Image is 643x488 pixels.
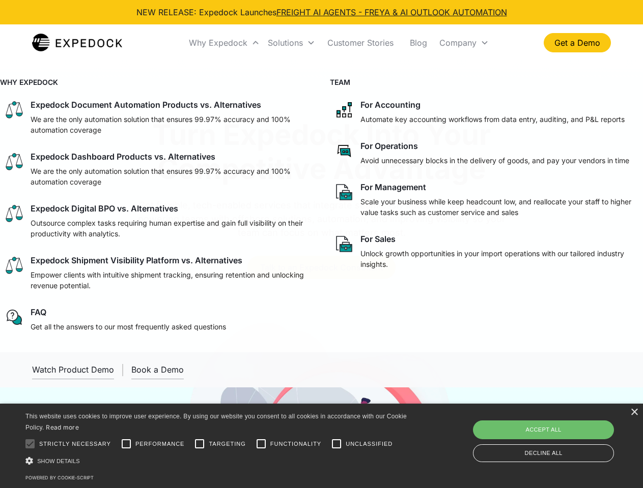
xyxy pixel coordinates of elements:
a: home [32,33,122,53]
p: Outsource complex tasks requiring human expertise and gain full visibility on their productivity ... [31,218,310,239]
span: This website uses cookies to improve user experience. By using our website you consent to all coo... [25,413,407,432]
div: FAQ [31,307,46,317]
span: Targeting [209,440,245,448]
div: Book a Demo [131,364,184,375]
div: Expedock Dashboard Products vs. Alternatives [31,151,215,162]
div: For Sales [360,234,396,244]
img: Expedock Logo [32,33,122,53]
img: regular chat bubble icon [4,307,24,327]
a: Customer Stories [319,25,402,60]
p: Empower clients with intuitive shipment tracking, ensuring retention and unlocking revenue potent... [31,269,310,291]
span: Functionality [270,440,321,448]
a: open lightbox [32,360,114,379]
img: network like icon [334,100,354,120]
img: scale icon [4,151,24,172]
a: Blog [402,25,435,60]
img: rectangular chat bubble icon [334,141,354,161]
div: NEW RELEASE: Expedock Launches [136,6,507,18]
div: For Operations [360,141,418,151]
div: Why Expedock [189,38,247,48]
div: Expedock Shipment Visibility Platform vs. Alternatives [31,255,242,265]
p: Avoid unnecessary blocks in the delivery of goods, and pay your vendors in time [360,155,629,166]
img: paper and bag icon [334,234,354,254]
a: Book a Demo [131,360,184,379]
div: Solutions [264,25,319,60]
div: Show details [25,455,410,466]
p: We are the only automation solution that ensures 99.97% accuracy and 100% automation coverage [31,166,310,187]
div: Why Expedock [185,25,264,60]
span: Performance [135,440,185,448]
span: Unclassified [346,440,393,448]
div: Expedock Digital BPO vs. Alternatives [31,203,178,213]
div: Company [435,25,493,60]
span: Show details [37,458,80,464]
div: Solutions [268,38,303,48]
p: Scale your business while keep headcount low, and reallocate your staff to higher value tasks suc... [360,196,639,218]
div: For Management [360,182,426,192]
a: FREIGHT AI AGENTS - FREYA & AI OUTLOOK AUTOMATION [276,7,507,17]
div: Expedock Document Automation Products vs. Alternatives [31,100,261,110]
a: Get a Demo [544,33,611,52]
img: scale icon [4,255,24,276]
img: scale icon [4,203,24,224]
a: Powered by cookie-script [25,475,94,480]
p: Get all the answers to our most frequently asked questions [31,321,226,332]
img: scale icon [4,100,24,120]
img: paper and bag icon [334,182,354,202]
p: Unlock growth opportunities in your import operations with our tailored industry insights. [360,248,639,269]
div: Watch Product Demo [32,364,114,375]
span: Strictly necessary [39,440,111,448]
p: We are the only automation solution that ensures 99.97% accuracy and 100% automation coverage [31,114,310,135]
div: Company [439,38,477,48]
p: Automate key accounting workflows from data entry, auditing, and P&L reports [360,114,625,125]
iframe: Chat Widget [473,378,643,488]
a: Read more [46,423,79,431]
div: For Accounting [360,100,421,110]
